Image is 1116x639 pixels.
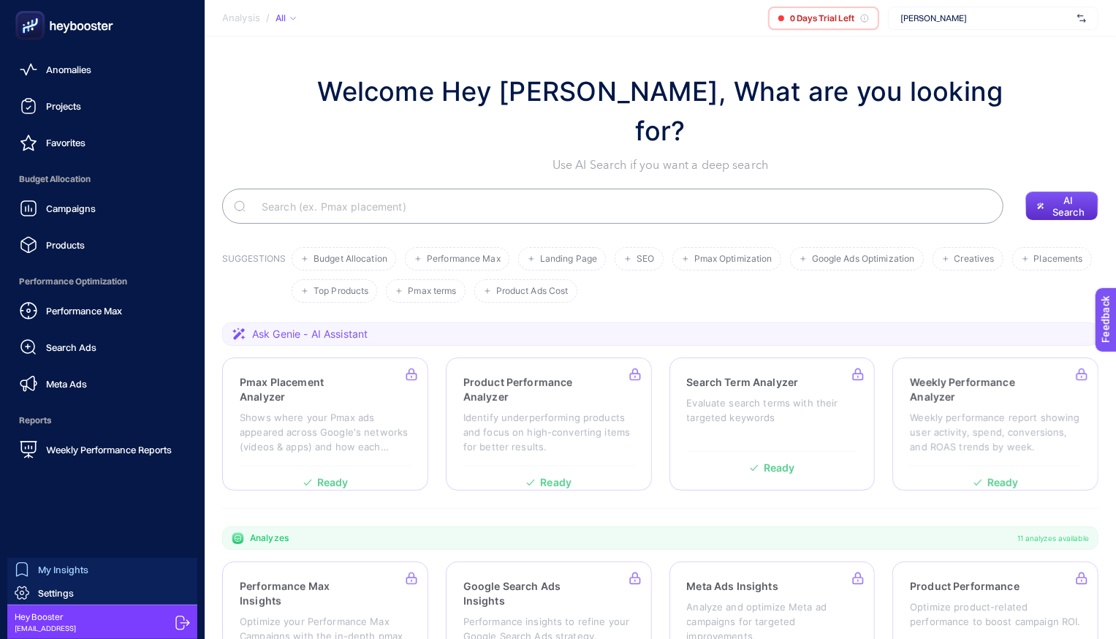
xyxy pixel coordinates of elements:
[314,254,387,265] span: Budget Allocation
[266,12,270,23] span: /
[46,239,85,251] span: Products
[12,296,193,325] a: Performance Max
[12,165,193,194] span: Budget Allocation
[427,254,501,265] span: Performance Max
[1050,194,1087,218] span: AI Search
[12,267,193,296] span: Performance Optimization
[303,72,1019,151] h1: Welcome Hey [PERSON_NAME], What are you looking for?
[12,435,193,464] a: Weekly Performance Reports
[38,564,88,575] span: My Insights
[46,64,91,75] span: Anomalies
[12,55,193,84] a: Anomalies
[12,333,193,362] a: Search Ads
[12,230,193,260] a: Products
[540,254,597,265] span: Landing Page
[7,581,197,605] a: Settings
[222,358,428,491] a: Pmax Placement AnalyzerShows where your Pmax ads appeared across Google's networks (videos & apps...
[1017,532,1089,544] span: 11 analyzes available
[637,254,654,265] span: SEO
[222,253,286,303] h3: SUGGESTIONS
[954,254,995,265] span: Creatives
[9,4,56,16] span: Feedback
[46,305,122,317] span: Performance Max
[790,12,854,24] span: 0 Days Trial Left
[222,12,260,24] span: Analysis
[669,358,876,491] a: Search Term AnalyzerEvaluate search terms with their targeted keywordsReady
[408,286,456,297] span: Pmax terms
[15,623,76,634] span: [EMAIL_ADDRESS]
[12,91,193,121] a: Projects
[276,12,296,24] div: All
[12,369,193,398] a: Meta Ads
[1025,192,1098,221] button: AI Search
[12,406,193,435] span: Reports
[250,186,992,227] input: Search
[7,558,197,581] a: My Insights
[694,254,773,265] span: Pmax Optimization
[250,532,289,544] span: Analyzes
[303,156,1019,174] p: Use AI Search if you want a deep search
[1034,254,1083,265] span: Placements
[812,254,915,265] span: Google Ads Optimization
[892,358,1098,491] a: Weekly Performance AnalyzerWeekly performance report showing user activity, spend, conversions, a...
[46,203,96,214] span: Campaigns
[12,194,193,223] a: Campaigns
[314,286,368,297] span: Top Products
[15,611,76,623] span: Hey Booster
[46,100,81,112] span: Projects
[46,137,86,148] span: Favorites
[252,327,368,341] span: Ask Genie - AI Assistant
[46,444,172,455] span: Weekly Performance Reports
[12,128,193,157] a: Favorites
[900,12,1071,24] span: [PERSON_NAME]
[1077,11,1086,26] img: svg%3e
[496,286,569,297] span: Product Ads Cost
[38,587,74,599] span: Settings
[46,378,87,390] span: Meta Ads
[446,358,652,491] a: Product Performance AnalyzerIdentify underperforming products and focus on high-converting items ...
[46,341,96,353] span: Search Ads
